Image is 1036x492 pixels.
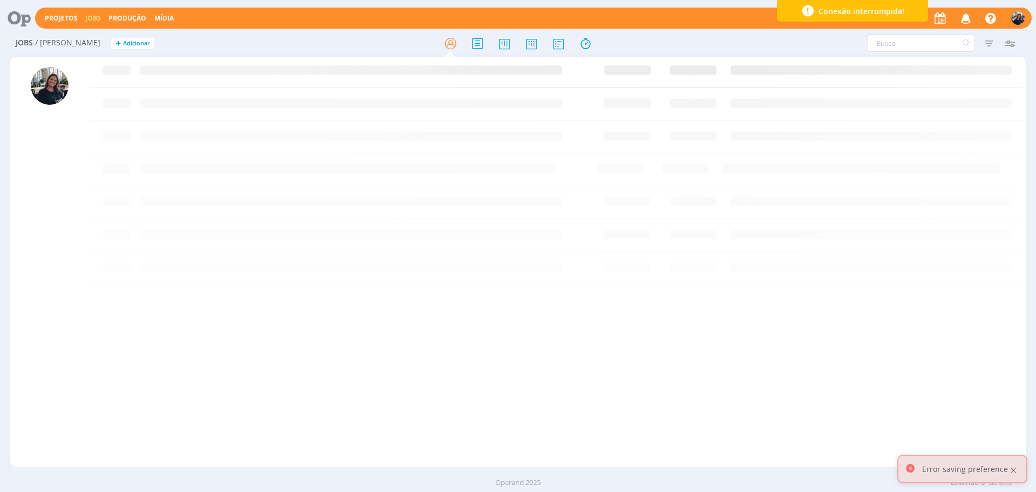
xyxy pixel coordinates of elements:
button: Mídia [151,14,177,23]
a: Jobs [85,14,101,23]
button: M [1011,9,1025,28]
button: Jobs [82,14,104,23]
img: M [1011,11,1025,25]
button: Projetos [42,14,81,23]
a: Produção [108,14,146,23]
a: Mídia [154,14,174,23]
span: Jobs [16,38,33,48]
button: +Adicionar [111,38,154,49]
span: Conexão interrompida! [819,5,904,17]
p: Error saving preference [922,463,1008,475]
button: Produção [105,14,149,23]
a: Projetos [45,14,78,23]
img: M [31,67,69,105]
span: / [PERSON_NAME] [35,38,100,48]
span: Adicionar [123,40,150,47]
input: Busca [868,35,975,52]
span: + [115,38,121,49]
